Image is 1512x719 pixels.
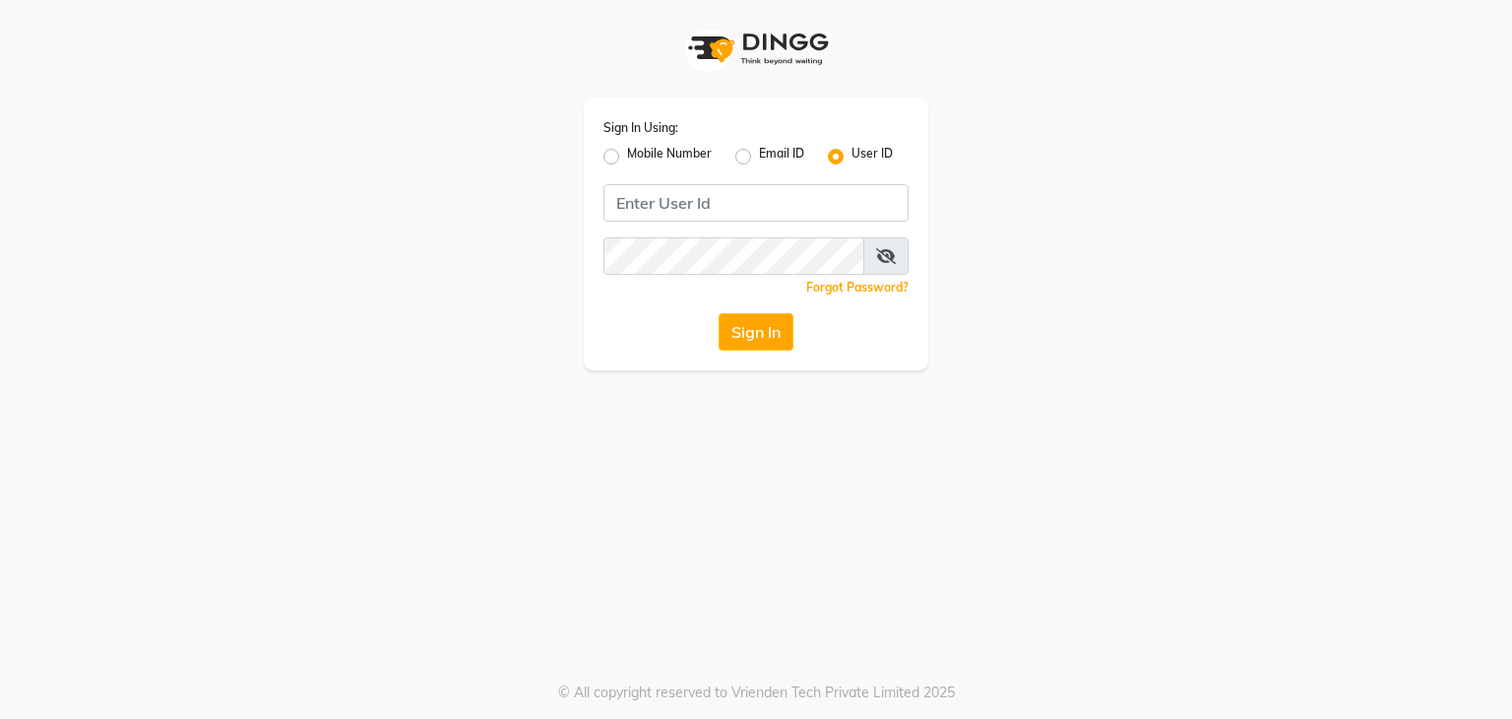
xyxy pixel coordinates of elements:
[603,184,909,222] input: Username
[719,313,793,351] button: Sign In
[677,20,835,78] img: logo1.svg
[759,145,804,168] label: Email ID
[603,237,864,275] input: Username
[806,280,909,294] a: Forgot Password?
[851,145,893,168] label: User ID
[627,145,712,168] label: Mobile Number
[603,119,678,137] label: Sign In Using:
